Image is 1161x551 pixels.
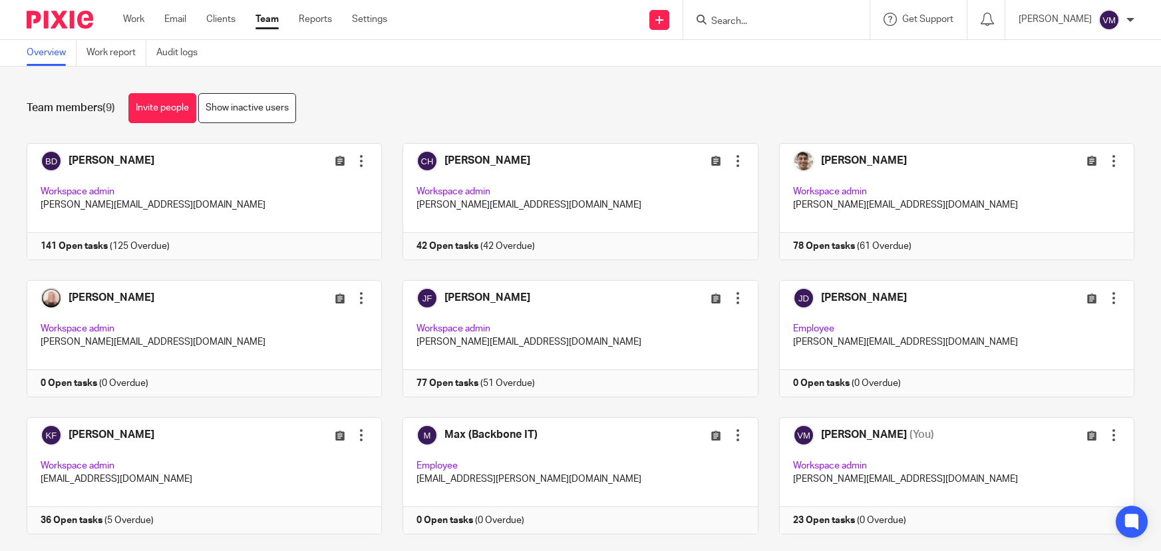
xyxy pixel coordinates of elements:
[206,13,236,26] a: Clients
[86,40,146,66] a: Work report
[128,93,196,123] a: Invite people
[123,13,144,26] a: Work
[156,40,208,66] a: Audit logs
[352,13,387,26] a: Settings
[27,40,77,66] a: Overview
[1019,13,1092,26] p: [PERSON_NAME]
[164,13,186,26] a: Email
[102,102,115,113] span: (9)
[198,93,296,123] a: Show inactive users
[27,101,115,115] h1: Team members
[902,15,953,24] span: Get Support
[299,13,332,26] a: Reports
[255,13,279,26] a: Team
[710,16,830,28] input: Search
[27,11,93,29] img: Pixie
[1098,9,1120,31] img: svg%3E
